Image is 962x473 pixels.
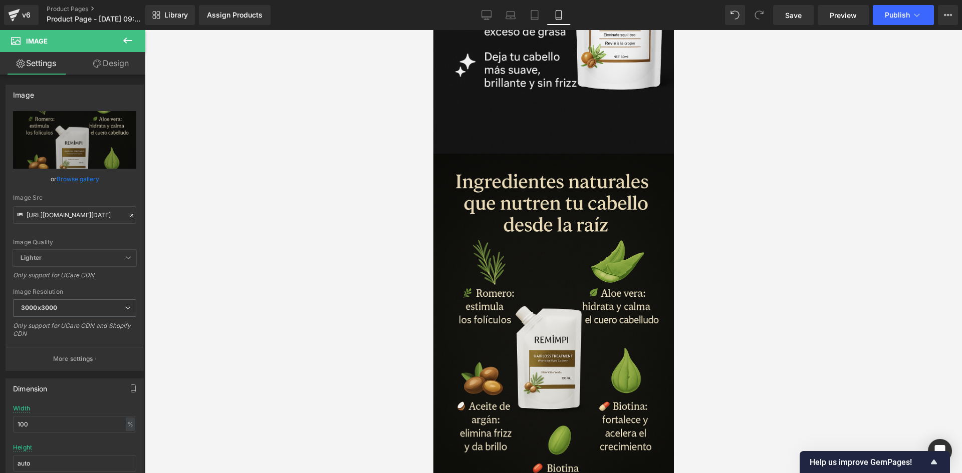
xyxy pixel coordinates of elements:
span: Publish [885,11,910,19]
div: Image Src [13,194,136,201]
a: Preview [818,5,869,25]
div: v6 [20,9,33,22]
a: v6 [4,5,39,25]
div: Height [13,444,32,451]
span: Help us improve GemPages! [810,457,928,467]
div: Only support for UCare CDN [13,271,136,286]
button: Show survey - Help us improve GemPages! [810,456,940,468]
a: Mobile [547,5,571,25]
span: Image [26,37,48,45]
a: Tablet [523,5,547,25]
div: Only support for UCare CDN and Shopify CDN [13,322,136,344]
div: % [126,417,135,431]
a: Design [75,52,147,75]
span: Preview [830,10,857,21]
button: Undo [725,5,745,25]
button: More settings [6,347,143,370]
button: More [938,5,958,25]
div: Width [13,405,30,412]
div: Open Intercom Messenger [928,439,952,463]
div: Assign Products [207,11,263,19]
a: Product Pages [47,5,162,13]
input: auto [13,455,136,471]
div: Image Quality [13,239,136,246]
input: Link [13,206,136,224]
a: Browse gallery [57,170,99,188]
b: Lighter [21,254,42,261]
div: Image [13,85,34,99]
input: auto [13,416,136,432]
span: Save [785,10,802,21]
span: Product Page - [DATE] 09:18:25 [47,15,143,23]
div: Image Resolution [13,288,136,295]
span: Library [164,11,188,20]
a: Laptop [499,5,523,25]
div: Dimension [13,379,48,393]
p: More settings [53,354,93,363]
div: or [13,174,136,184]
button: Publish [873,5,934,25]
a: New Library [145,5,195,25]
a: Desktop [474,5,499,25]
b: 3000x3000 [21,304,57,311]
button: Redo [749,5,769,25]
